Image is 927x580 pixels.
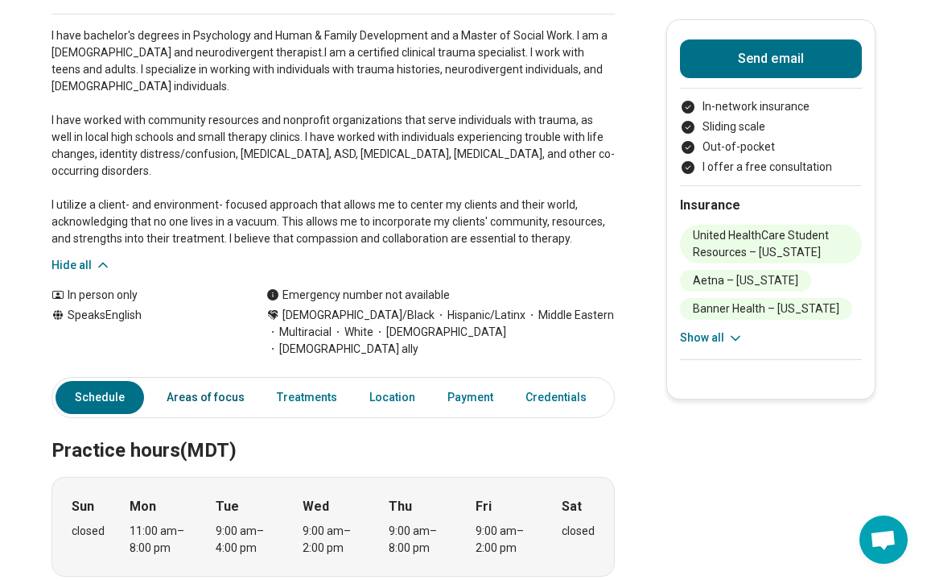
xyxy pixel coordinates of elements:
[51,257,111,274] button: Hide all
[680,159,862,176] li: I offer a free consultation
[680,39,862,78] button: Send email
[216,497,239,516] strong: Tue
[680,298,852,320] li: Banner Health – [US_STATE]
[680,329,744,346] button: Show all
[438,381,503,414] a: Payment
[266,341,418,358] span: [DEMOGRAPHIC_DATA] ally
[72,497,94,516] strong: Sun
[360,381,425,414] a: Location
[516,381,606,414] a: Credentials
[373,324,506,341] span: [DEMOGRAPHIC_DATA]
[680,98,862,115] li: In-network insurance
[303,523,365,557] div: 9:00 am – 2:00 pm
[389,497,412,516] strong: Thu
[859,516,908,564] div: Open chat
[303,497,329,516] strong: Wed
[562,497,582,516] strong: Sat
[266,287,450,304] div: Emergency number not available
[267,381,347,414] a: Treatments
[51,307,234,358] div: Speaks English
[130,523,192,557] div: 11:00 am – 8:00 pm
[51,287,234,304] div: In person only
[266,324,332,341] span: Multiracial
[56,381,144,414] a: Schedule
[680,270,811,292] li: Aetna – [US_STATE]
[51,27,615,247] p: I have bachelor's degrees in Psychology and Human & Family Development and a Master of Social Wor...
[51,399,615,465] h2: Practice hours (MDT)
[680,118,862,135] li: Sliding scale
[680,98,862,176] ul: Payment options
[562,523,595,540] div: closed
[157,381,254,414] a: Areas of focus
[476,497,492,516] strong: Fri
[130,497,156,516] strong: Mon
[72,523,105,540] div: closed
[435,307,525,324] span: Hispanic/Latinx
[525,307,614,324] span: Middle Eastern
[680,139,862,155] li: Out-of-pocket
[389,523,451,557] div: 9:00 am – 8:00 pm
[680,196,862,215] h2: Insurance
[282,307,435,324] span: [DEMOGRAPHIC_DATA]/Black
[332,324,373,341] span: White
[216,523,278,557] div: 9:00 am – 4:00 pm
[51,477,615,577] div: When does the program meet?
[476,523,538,557] div: 9:00 am – 2:00 pm
[680,225,862,263] li: United HealthCare Student Resources – [US_STATE]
